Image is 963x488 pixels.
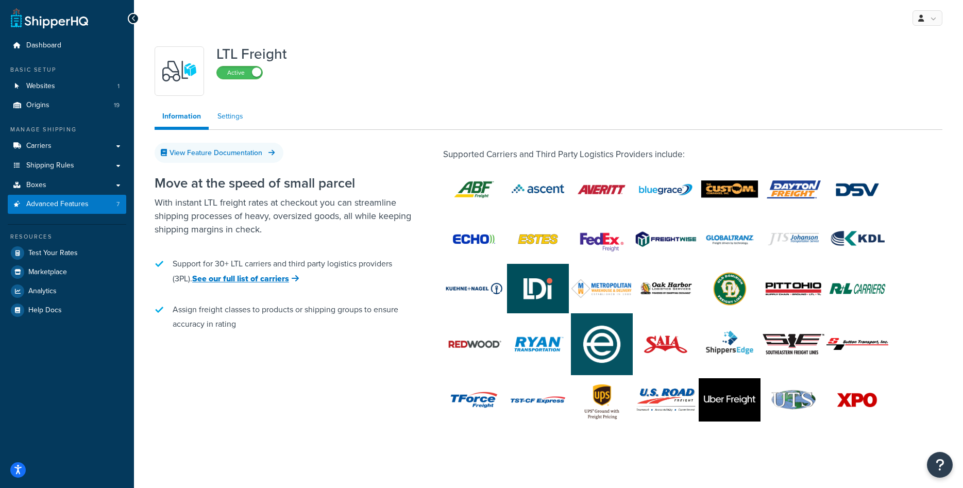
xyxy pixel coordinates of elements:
[8,195,126,214] li: Advanced Features
[571,313,633,375] img: Evans Transportation
[571,168,633,211] img: Averitt Freight
[8,77,126,96] li: Websites
[443,375,505,425] img: TForce Freight
[26,200,89,209] span: Advanced Features
[161,53,197,89] img: y79ZsPf0fXUFUhFXDzUgf+ktZg5F2+ohG75+v3d2s1D9TjoU8PiyCIluIjV41seZevKCRuEjTPPOKHJsQcmKCXGdfprl3L4q7...
[28,306,62,315] span: Help Docs
[26,41,61,50] span: Dashboard
[571,378,633,422] img: UPS® Ground with Freight Pricing
[155,106,209,130] a: Information
[26,82,55,91] span: Websites
[8,125,126,134] div: Manage Shipping
[927,452,953,478] button: Open Resource Center
[507,217,569,261] img: Estes®
[8,244,126,262] a: Test Your Rates
[28,268,67,277] span: Marketplace
[216,46,287,62] h1: LTL Freight
[8,137,126,156] a: Carriers
[155,251,412,291] li: Support for 30+ LTL carriers and third party logistics providers (3PL).
[8,232,126,241] div: Resources
[217,66,262,79] label: Active
[635,388,697,412] img: US Road
[507,375,569,425] img: TST-CF Express Freight™
[443,267,505,310] img: Kuehne+Nagel LTL+
[443,150,942,160] h5: Supported Carriers and Third Party Logistics Providers include:
[26,181,46,190] span: Boxes
[763,334,824,355] img: Southeastern Freight Lines
[443,217,505,261] img: Echo® Global Logistics
[443,168,505,211] img: ABF Freight™
[8,36,126,55] a: Dashboard
[763,388,824,412] img: UTS
[28,249,78,258] span: Test Your Rates
[8,263,126,281] a: Marketplace
[763,214,824,264] img: JTS Freight
[192,273,299,284] a: See our full list of carriers
[635,319,697,369] img: SAIA
[8,301,126,319] a: Help Docs
[8,282,126,300] a: Analytics
[763,168,824,211] img: Dayton Freight™
[635,231,697,247] img: Freightwise
[210,106,251,127] a: Settings
[155,196,412,236] p: With instant LTL freight rates at checkout you can streamline shipping processes of heavy, oversi...
[26,142,52,150] span: Carriers
[8,195,126,214] a: Advanced Features7
[8,176,126,195] a: Boxes
[571,279,633,298] img: Metropolitan Warehouse & Delivery
[699,378,761,422] img: Uber Freight (Transplace)
[117,82,120,91] span: 1
[114,101,120,110] span: 19
[826,378,888,422] img: XPO Logistics®
[826,267,888,310] img: R+L®
[699,214,761,264] img: GlobalTranz Freight
[443,323,505,366] img: Redwood Logistics
[26,101,49,110] span: Origins
[507,264,569,313] img: Ship LDI Freight
[699,319,761,369] img: ShippersEdge Freight
[699,267,761,310] img: Old Dominion®
[763,267,824,310] img: Pitt Ohio
[26,161,74,170] span: Shipping Rules
[507,319,569,369] img: Ryan Transportation Freight
[8,96,126,115] a: Origins19
[155,176,412,191] h2: Move at the speed of small parcel
[699,168,761,211] img: Custom Co Freight
[28,287,57,296] span: Analytics
[116,200,120,209] span: 7
[826,217,888,261] img: KDL
[635,165,697,214] img: BlueGrace Freight
[8,65,126,74] div: Basic Setup
[155,297,412,336] li: Assign freight classes to products or shipping groups to ensure accuracy in rating
[826,338,888,349] img: Sutton Transport Inc.
[571,217,633,261] img: FedEx Freight®
[507,167,569,211] img: Ascent Freight
[8,77,126,96] a: Websites1
[155,143,283,163] a: View Feature Documentation
[8,156,126,175] a: Shipping Rules
[826,168,888,211] img: DSV Freight
[635,264,697,313] img: Oak Harbor Freight
[8,96,126,115] li: Origins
